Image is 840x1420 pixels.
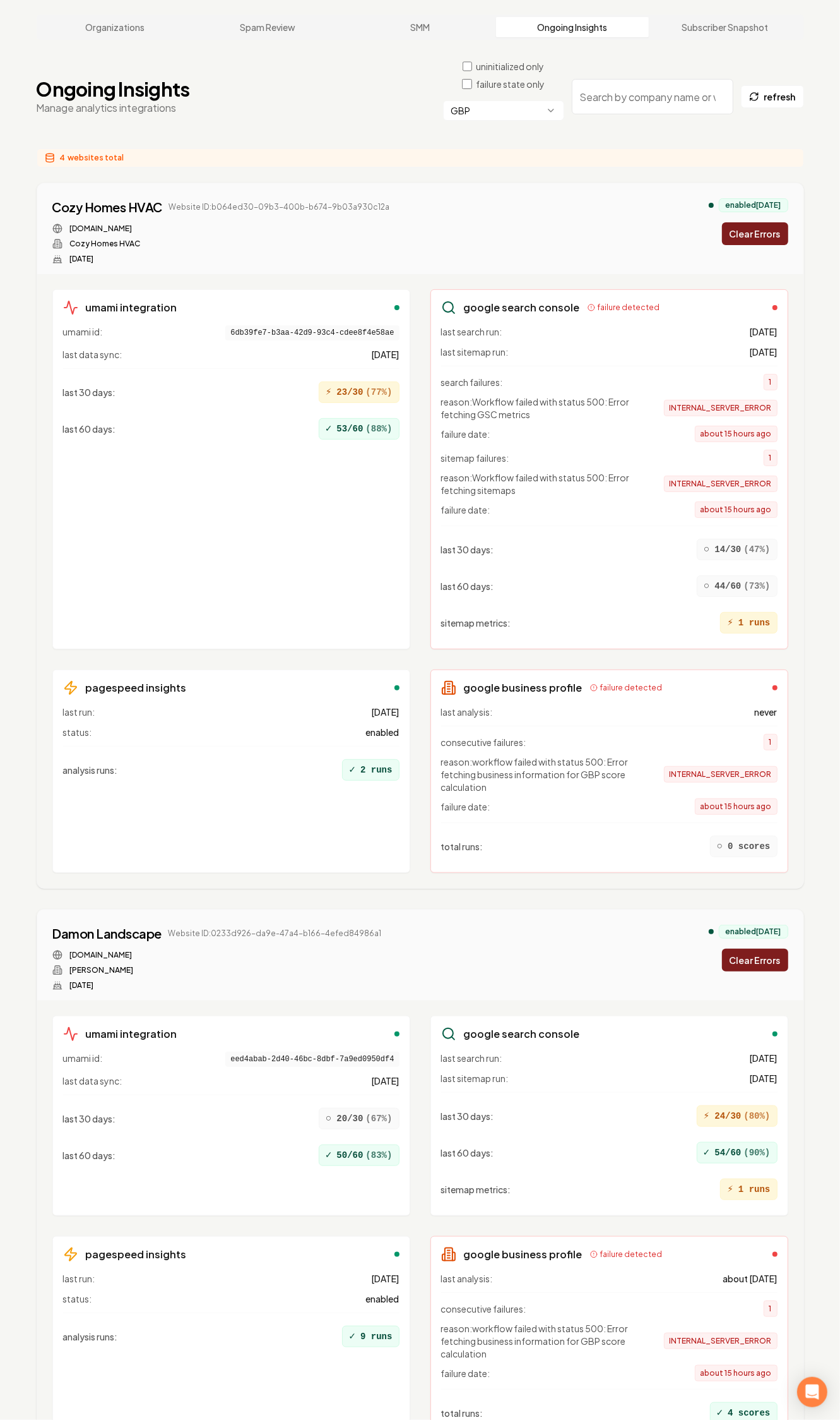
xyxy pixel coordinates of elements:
[441,1072,509,1085] span: last sitemap run:
[225,1052,399,1067] span: eed4abab-2d40-46bc-8dbf-7a9ed0950df4
[365,1149,392,1162] span: ( 83 %)
[372,1272,399,1285] span: [DATE]
[441,346,509,358] span: last sitemap run:
[600,683,663,693] span: failure detected
[394,1032,399,1037] div: enabled
[720,1179,777,1200] div: 1 runs
[365,1112,392,1125] span: ( 67 %)
[342,759,399,781] div: 2 runs
[63,1149,116,1162] span: last 60 days :
[441,755,643,793] span: reason: workflow failed with status 500: Error fetching business information for GBP score calcul...
[441,580,494,593] span: last 60 days :
[70,950,133,960] a: [DOMAIN_NAME]
[68,153,124,163] span: websites total
[719,198,788,212] div: enabled [DATE]
[727,1182,733,1197] span: ⚡
[441,395,643,421] span: reason: Workflow failed with status 500: Error fetching GSC metrics
[709,929,714,934] div: analytics enabled
[772,685,778,690] div: failed
[722,222,788,245] button: Clear Errors
[717,839,723,854] span: ○
[86,1026,177,1042] h3: umami integration
[86,680,187,695] h3: pagespeed insights
[496,17,649,37] a: Ongoing Insights
[664,476,778,492] span: INTERNAL_SERVER_ERROR
[441,428,490,440] span: failure date:
[441,1052,502,1064] span: last search run:
[441,1303,526,1315] span: consecutive failures:
[772,1252,778,1257] div: failed
[63,1112,116,1125] span: last 30 days :
[441,471,643,496] span: reason: Workflow failed with status 500: Error fetching sitemaps
[797,1377,827,1407] div: Open Intercom Messenger
[649,17,802,37] a: Subscriber Snapshot
[365,386,392,399] span: ( 77 %)
[326,1111,332,1126] span: ○
[441,376,503,388] span: search failures:
[441,503,490,516] span: failure date:
[441,452,509,464] span: sitemap failures:
[695,798,778,815] span: about 15 hours ago
[63,1052,103,1067] span: umami id:
[772,1032,778,1037] div: enabled
[772,305,778,310] div: failed
[441,1183,511,1196] span: sitemap metrics :
[743,543,770,556] span: ( 47 %)
[743,1110,770,1122] span: ( 80 %)
[664,400,778,416] span: INTERNAL_SERVER_ERROR
[86,1247,187,1262] h3: pagespeed insights
[441,1367,490,1380] span: failure date:
[441,1110,494,1122] span: last 30 days :
[441,1407,483,1419] span: total runs :
[441,543,494,556] span: last 30 days :
[441,617,511,629] span: sitemap metrics :
[63,348,122,361] span: last data sync:
[394,305,399,310] div: enabled
[704,1109,710,1124] span: ⚡
[63,764,118,776] span: analysis runs :
[344,17,497,37] a: SMM
[697,1105,778,1127] div: 24/30
[441,706,493,718] span: last analysis:
[60,153,66,163] span: 4
[37,78,190,100] h1: Ongoing Insights
[319,1145,399,1166] div: 50/60
[319,1108,399,1129] div: 20/30
[755,706,778,718] span: never
[664,1333,778,1349] span: INTERNAL_SERVER_ERROR
[63,1292,92,1305] span: status:
[464,1247,583,1262] h3: google business profile
[727,615,733,630] span: ⚡
[720,612,777,634] div: 1 runs
[476,60,544,73] label: uninitialized only
[722,949,788,972] button: Clear Errors
[52,950,382,960] div: Website
[750,346,778,358] span: [DATE]
[695,502,778,518] span: about 15 hours ago
[704,542,710,557] span: ○
[169,202,389,212] span: Website ID: b064ed30-09b3-400b-b674-9b03a930c12a
[366,726,399,738] span: enabled
[464,680,583,695] h3: google business profile
[319,382,399,403] div: 23/30
[464,300,580,315] h3: google search console
[372,348,399,361] span: [DATE]
[697,575,778,597] div: 44/60
[476,78,545,90] label: failure state only
[319,418,399,440] div: 53/60
[326,385,332,400] span: ⚡
[365,423,392,435] span: ( 88 %)
[704,579,710,594] span: ○
[743,580,770,593] span: ( 73 %)
[326,1148,332,1163] span: ✓
[52,925,162,942] a: Damon Landscape
[741,85,804,108] button: refresh
[764,734,778,750] span: 1
[52,198,163,216] div: Cozy Homes HVAC
[326,421,332,436] span: ✓
[598,303,660,313] span: failure detected
[63,1330,118,1343] span: analysis runs :
[697,539,778,560] div: 14/30
[225,325,399,340] span: 6db39fe7-b3aa-42d9-93c4-cdee8f4e58ae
